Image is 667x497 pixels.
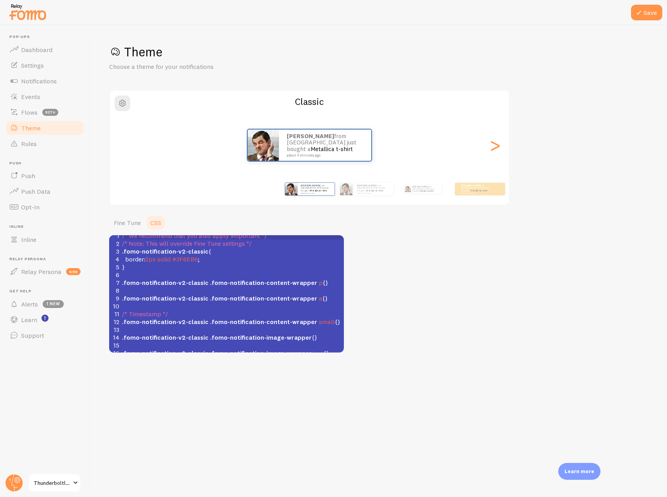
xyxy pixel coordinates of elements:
span: Settings [21,61,44,69]
div: 9 [109,294,120,302]
p: Choose a theme for your notifications [109,62,297,71]
a: Opt-In [5,199,85,215]
span: Push Data [21,187,50,195]
p: Learn more [565,468,594,475]
strong: [PERSON_NAME] [287,132,334,140]
p: from [GEOGRAPHIC_DATA] just bought a [412,185,439,193]
span: } [122,263,125,271]
small: about 4 minutes ago [287,153,361,157]
a: Notifications [5,73,85,89]
strong: [PERSON_NAME] [357,184,376,187]
span: : ; [122,255,200,263]
div: 8 [109,286,120,294]
div: 1 [109,232,120,239]
span: .fomo-notification-v2-classic [122,318,209,326]
a: Metallica t-shirt [420,190,433,192]
a: Support [5,328,85,343]
div: 2 [109,239,120,247]
a: Events [5,89,85,104]
div: 3 [109,247,120,255]
span: .fomo-notification-v2-classic [122,279,209,286]
strong: [PERSON_NAME] [300,184,319,187]
a: Rules [5,136,85,151]
span: Push [9,161,85,166]
span: Opt-In [21,203,40,211]
span: Alerts [21,300,38,308]
div: 6 [109,271,120,279]
span: /* Timestamp */ [122,310,168,318]
span: border [125,255,144,263]
span: {} [122,349,329,357]
div: 16 [109,349,120,357]
span: 2px [146,255,156,263]
svg: <p>Watch New Feature Tutorials!</p> [41,315,49,322]
a: Push [5,168,85,184]
span: Inline [21,236,36,243]
span: .fomo-notification-v2-classic [122,294,209,302]
img: Fomo [405,186,411,192]
span: {} [122,333,317,341]
p: from [GEOGRAPHIC_DATA] just bought a [300,184,331,194]
p: from [GEOGRAPHIC_DATA] just bought a [357,184,390,194]
strong: [PERSON_NAME] [412,185,428,188]
a: Settings [5,58,85,73]
small: about 4 minutes ago [461,192,492,194]
img: Fomo [248,130,279,161]
h1: Theme [109,44,648,60]
div: 4 [109,255,120,263]
div: 14 [109,333,120,341]
a: Relay Persona new [5,264,85,279]
small: about 4 minutes ago [300,192,330,194]
div: 15 [109,341,120,349]
span: .fomo-notification-content-wrapper [210,294,317,302]
div: Next slide [490,117,500,173]
a: CSS [146,215,166,230]
div: 7 [109,279,120,286]
span: Relay Persona [9,257,85,262]
span: Flows [21,108,38,116]
span: solid [157,255,171,263]
p: from [GEOGRAPHIC_DATA] just bought a [287,133,363,157]
a: Thunderboltlocks [28,474,81,492]
span: {} [122,318,340,326]
div: 12 [109,318,120,326]
span: Learn [21,316,37,324]
a: Alerts 1 new [5,296,85,312]
span: Notifications [21,77,57,85]
div: 11 [109,310,120,318]
a: Inline [5,232,85,247]
a: Metallica t-shirt [367,189,383,192]
span: Get Help [9,289,85,294]
span: #3F6EB6 [172,255,198,263]
span: Theme [21,124,41,132]
div: 5 [109,263,120,271]
div: 13 [109,326,120,333]
span: Pop-ups [9,34,85,40]
span: .fomo-notification-content-wrapper [210,318,317,326]
span: new [66,268,81,275]
span: a [319,294,322,302]
span: Rules [21,140,37,148]
span: .fomo-notification-v2-classic [122,349,209,357]
div: Learn more [558,463,600,480]
span: Relay Persona [21,268,61,276]
span: .fomo-notification-content-wrapper [210,279,317,286]
span: Support [21,331,44,339]
span: /* We recommend that you also apply !important */ [122,232,267,239]
span: p [319,279,323,286]
a: Dashboard [5,42,85,58]
strong: [PERSON_NAME] [461,184,480,187]
span: Inline [9,224,85,229]
span: { [122,247,211,255]
span: beta [42,109,58,116]
a: Learn [5,312,85,328]
p: from [GEOGRAPHIC_DATA] just bought a [461,184,493,194]
span: /* Note: This will override Fine Tune settings */ [122,239,252,247]
div: 10 [109,302,120,310]
a: Metallica t-shirt [310,189,327,192]
img: Fomo [285,183,297,195]
span: Dashboard [21,46,52,54]
small: about 4 minutes ago [357,192,389,194]
h2: Classic [110,95,509,108]
span: 1 new [43,300,64,308]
